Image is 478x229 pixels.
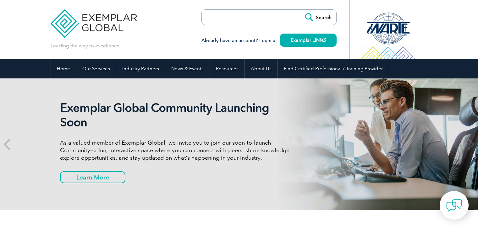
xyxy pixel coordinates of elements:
a: Learn More [60,171,125,183]
a: Exemplar LINK [280,34,337,47]
a: Resources [210,59,244,78]
a: Our Services [76,59,116,78]
p: As a valued member of Exemplar Global, we invite you to join our soon-to-launch Community—a fun, ... [60,139,296,162]
a: Home [51,59,76,78]
p: Leading the way to excellence [51,42,119,49]
a: About Us [245,59,277,78]
a: News & Events [165,59,210,78]
h2: Exemplar Global Community Launching Soon [60,101,296,130]
a: Find Certified Professional / Training Provider [278,59,389,78]
h3: Already have an account? Login at [201,37,337,45]
a: Industry Partners [116,59,165,78]
img: contact-chat.png [446,198,462,213]
img: open_square.png [322,38,326,42]
input: Search [302,10,336,25]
